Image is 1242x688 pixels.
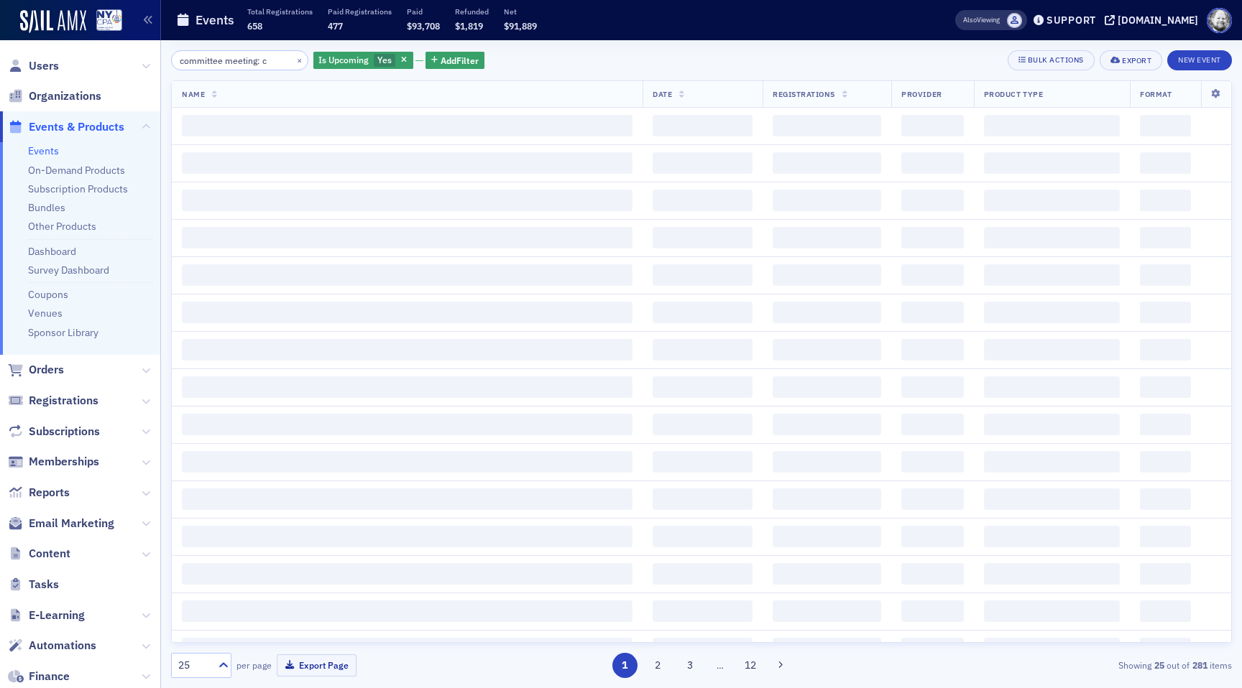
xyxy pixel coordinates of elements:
span: Subscriptions [29,424,100,440]
a: Content [8,546,70,562]
a: SailAMX [20,10,86,33]
div: Support [1046,14,1096,27]
button: Export Page [277,654,356,677]
span: ‌ [653,638,753,659]
span: ‌ [773,526,881,547]
span: ‌ [773,638,881,659]
span: ‌ [653,115,753,136]
span: ‌ [182,638,632,659]
a: On-Demand Products [28,164,125,177]
span: ‌ [901,227,963,248]
span: ‌ [182,264,632,286]
a: Subscriptions [8,424,100,440]
span: ‌ [901,339,963,361]
span: ‌ [653,488,753,510]
span: E-Learning [29,608,85,623]
button: × [293,53,306,66]
button: 12 [738,653,763,678]
a: Users [8,58,59,74]
span: ‌ [182,526,632,547]
span: ‌ [653,190,753,211]
span: ‌ [653,563,753,585]
span: ‌ [901,488,963,510]
span: ‌ [773,152,881,174]
span: ‌ [653,600,753,622]
span: ‌ [653,227,753,248]
span: $1,819 [455,20,483,32]
span: Email Marketing [29,516,114,531]
a: Finance [8,669,70,684]
span: ‌ [773,488,881,510]
a: Tasks [8,577,59,592]
span: ‌ [901,152,963,174]
span: ‌ [773,563,881,585]
div: Showing out of items [888,659,1232,671]
button: New Event [1167,50,1232,70]
span: ‌ [1140,376,1191,398]
span: Yes [377,54,392,65]
span: ‌ [984,264,1120,286]
img: SailAMX [96,9,122,32]
div: Yes [313,52,413,70]
a: Survey Dashboard [28,264,109,276]
span: ‌ [182,414,632,435]
a: Bundles [28,201,65,214]
p: Paid [407,6,440,17]
span: ‌ [984,376,1120,398]
span: $91,889 [504,20,537,32]
span: ‌ [773,451,881,473]
span: ‌ [182,376,632,398]
span: ‌ [773,190,881,211]
h1: Events [195,11,234,29]
span: Name [182,89,205,99]
button: 1 [612,653,638,678]
span: Viewing [963,15,1000,25]
a: Events & Products [8,119,124,135]
span: ‌ [182,302,632,323]
a: View Homepage [86,9,122,34]
a: Other Products [28,220,96,233]
span: Finance [29,669,70,684]
span: ‌ [653,339,753,361]
span: ‌ [901,376,963,398]
div: Export [1122,57,1151,65]
span: ‌ [1140,488,1191,510]
span: ‌ [773,227,881,248]
button: Export [1100,50,1162,70]
button: 2 [645,653,670,678]
span: Reports [29,485,70,501]
span: Product Type [984,89,1043,99]
span: ‌ [1140,600,1191,622]
button: [DOMAIN_NAME] [1105,15,1203,25]
a: Coupons [28,288,68,301]
span: ‌ [653,302,753,323]
span: ‌ [653,152,753,174]
span: ‌ [984,115,1120,136]
span: ‌ [182,190,632,211]
span: ‌ [901,190,963,211]
span: Format [1140,89,1172,99]
strong: 25 [1151,659,1167,671]
span: … [710,659,730,671]
span: ‌ [1140,152,1191,174]
a: Registrations [8,393,98,409]
span: Orders [29,362,64,378]
span: ‌ [773,376,881,398]
span: Organizations [29,88,101,104]
span: ‌ [901,563,963,585]
span: ‌ [773,600,881,622]
span: ‌ [901,600,963,622]
span: Is Upcoming [318,54,369,65]
span: ‌ [773,339,881,361]
span: Events & Products [29,119,124,135]
span: Memberships [29,454,99,470]
label: per page [236,659,272,671]
a: Venues [28,307,63,320]
span: ‌ [182,451,632,473]
strong: 281 [1190,659,1210,671]
span: ‌ [984,414,1120,435]
span: ‌ [1140,339,1191,361]
span: Registrations [773,89,835,99]
span: ‌ [901,451,963,473]
div: Bulk Actions [1028,56,1084,64]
